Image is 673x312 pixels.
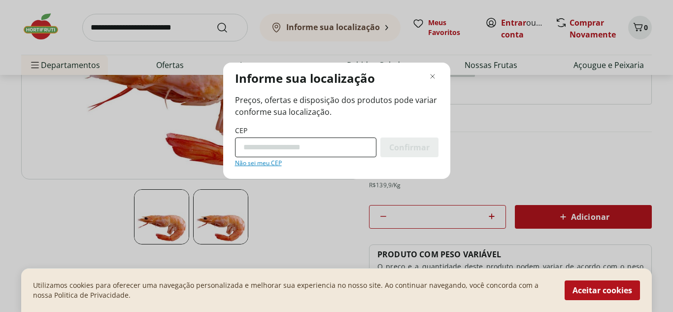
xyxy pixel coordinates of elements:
button: Aceitar cookies [565,280,640,300]
span: Confirmar [389,143,430,151]
p: Utilizamos cookies para oferecer uma navegação personalizada e melhorar sua experiencia no nosso ... [33,280,553,300]
a: Não sei meu CEP [235,159,282,167]
label: CEP [235,126,247,136]
div: Modal de regionalização [223,63,450,179]
button: Confirmar [380,138,438,157]
button: Fechar modal de regionalização [427,70,438,82]
span: Preços, ofertas e disposição dos produtos pode variar conforme sua localização. [235,94,438,118]
p: Informe sua localização [235,70,375,86]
